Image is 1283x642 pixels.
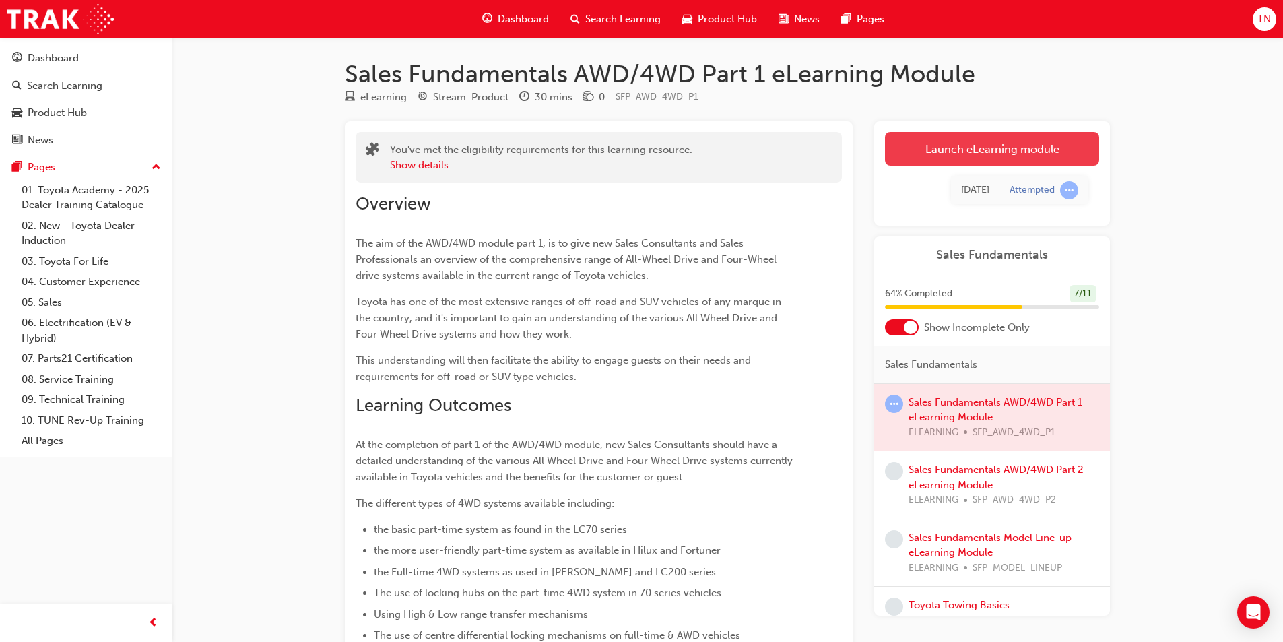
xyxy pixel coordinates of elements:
[16,430,166,451] a: All Pages
[671,5,768,33] a: car-iconProduct Hub
[356,439,795,483] span: At the completion of part 1 of the AWD/4WD module, new Sales Consultants should have a detailed u...
[27,78,102,94] div: Search Learning
[909,463,1084,491] a: Sales Fundamentals AWD/4WD Part 2 eLearning Module
[360,90,407,105] div: eLearning
[356,296,784,340] span: Toyota has one of the most extensive ranges of off-road and SUV vehicles of any marque in the cou...
[356,354,754,383] span: This understanding will then facilitate the ability to engage guests on their needs and requireme...
[1060,181,1078,199] span: learningRecordVerb_ATTEMPT-icon
[885,286,952,302] span: 64 % Completed
[909,532,1072,559] a: Sales Fundamentals Model Line-up eLearning Module
[418,89,508,106] div: Stream
[583,89,605,106] div: Price
[374,587,721,599] span: The use of locking hubs on the part-time 4WD system in 70 series vehicles
[356,193,431,214] span: Overview
[16,216,166,251] a: 02. New - Toyota Dealer Induction
[5,155,166,180] button: Pages
[909,492,958,508] span: ELEARNING
[885,462,903,480] span: learningRecordVerb_NONE-icon
[148,615,158,632] span: prev-icon
[471,5,560,33] a: guage-iconDashboard
[1257,11,1271,27] span: TN
[12,107,22,119] span: car-icon
[830,5,895,33] a: pages-iconPages
[973,613,1088,629] span: SP_TOYOTATOWING_0424
[356,237,779,282] span: The aim of the AWD/4WD module part 1, is to give new Sales Consultants and Sales Professionals an...
[599,90,605,105] div: 0
[1070,285,1096,303] div: 7 / 11
[12,135,22,147] span: news-icon
[356,395,511,416] span: Learning Outcomes
[794,11,820,27] span: News
[857,11,884,27] span: Pages
[5,128,166,153] a: News
[152,159,161,176] span: up-icon
[28,160,55,175] div: Pages
[973,492,1056,508] span: SFP_AWD_4WD_P2
[390,158,449,173] button: Show details
[433,90,508,105] div: Stream: Product
[885,132,1099,166] a: Launch eLearning module
[698,11,757,27] span: Product Hub
[482,11,492,28] span: guage-icon
[560,5,671,33] a: search-iconSearch Learning
[16,180,166,216] a: 01. Toyota Academy - 2025 Dealer Training Catalogue
[585,11,661,27] span: Search Learning
[924,320,1030,335] span: Show Incomplete Only
[16,251,166,272] a: 03. Toyota For Life
[12,162,22,174] span: pages-icon
[16,292,166,313] a: 05. Sales
[909,599,1010,611] a: Toyota Towing Basics
[418,92,428,104] span: target-icon
[682,11,692,28] span: car-icon
[366,143,379,159] span: puzzle-icon
[5,100,166,125] a: Product Hub
[885,598,903,616] span: learningRecordVerb_NONE-icon
[885,357,977,373] span: Sales Fundamentals
[16,348,166,369] a: 07. Parts21 Certification
[961,183,989,198] div: Sat Sep 27 2025 14:07:24 GMT+1000 (Australian Eastern Standard Time)
[1010,184,1055,197] div: Attempted
[16,313,166,348] a: 06. Electrification (EV & Hybrid)
[16,389,166,410] a: 09. Technical Training
[841,11,851,28] span: pages-icon
[1237,596,1270,629] div: Open Intercom Messenger
[374,544,721,556] span: the more user-friendly part-time system as available in Hilux and Fortuner
[390,142,692,172] div: You've met the eligibility requirements for this learning resource.
[885,395,903,413] span: learningRecordVerb_ATTEMPT-icon
[498,11,549,27] span: Dashboard
[12,53,22,65] span: guage-icon
[374,608,588,620] span: Using High & Low range transfer mechanisms
[356,497,614,509] span: The different types of 4WD systems available including:
[28,133,53,148] div: News
[16,369,166,390] a: 08. Service Training
[973,560,1062,576] span: SFP_MODEL_LINEUP
[345,92,355,104] span: learningResourceType_ELEARNING-icon
[1253,7,1276,31] button: TN
[7,4,114,34] img: Trak
[12,80,22,92] span: search-icon
[28,51,79,66] div: Dashboard
[345,89,407,106] div: Type
[374,566,716,578] span: the Full-time 4WD systems as used in [PERSON_NAME] and LC200 series
[5,46,166,71] a: Dashboard
[779,11,789,28] span: news-icon
[768,5,830,33] a: news-iconNews
[519,92,529,104] span: clock-icon
[909,560,958,576] span: ELEARNING
[570,11,580,28] span: search-icon
[616,91,698,102] span: Learning resource code
[374,523,627,536] span: the basic part-time system as found in the LC70 series
[28,105,87,121] div: Product Hub
[885,247,1099,263] a: Sales Fundamentals
[909,613,958,629] span: ELEARNING
[16,271,166,292] a: 04. Customer Experience
[885,530,903,548] span: learningRecordVerb_NONE-icon
[5,43,166,155] button: DashboardSearch LearningProduct HubNews
[16,410,166,431] a: 10. TUNE Rev-Up Training
[374,629,740,641] span: The use of centre differential locking mechanisms on full-time & AWD vehicles
[519,89,572,106] div: Duration
[5,73,166,98] a: Search Learning
[345,59,1110,89] h1: Sales Fundamentals AWD/4WD Part 1 eLearning Module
